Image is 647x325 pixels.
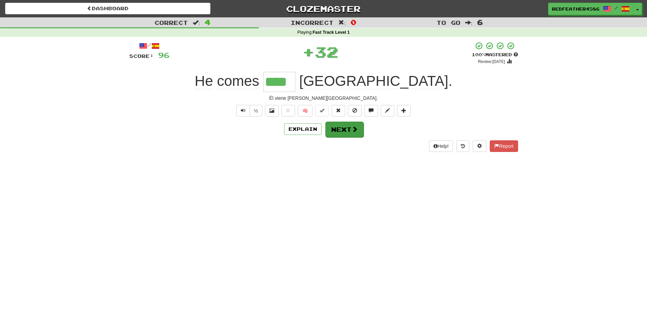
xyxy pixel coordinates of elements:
button: Discuss sentence (alt+u) [364,105,378,117]
span: Correct [155,19,188,26]
span: 0 [351,18,356,26]
span: [GEOGRAPHIC_DATA] [299,73,448,89]
span: To go [437,19,460,26]
span: RedFeather4586 [552,6,600,12]
span: / [615,5,618,10]
button: Explain [284,123,322,135]
button: Favorite sentence (alt+f) [281,105,295,117]
span: Score: [129,53,154,59]
button: 🧠 [298,105,312,117]
span: 96 [158,51,170,59]
a: RedFeather4586 / [548,3,633,15]
span: : [465,20,473,26]
div: Text-to-speech controls [235,105,263,117]
span: 32 [314,43,338,60]
button: Reset to 0% Mastered (alt+r) [332,105,345,117]
button: Next [325,122,364,137]
button: Play sentence audio (ctl+space) [236,105,250,117]
span: comes [217,73,259,89]
button: Round history (alt+y) [456,140,469,152]
div: Mastered [472,52,518,58]
span: Incorrect [291,19,334,26]
span: . [295,73,453,89]
a: Dashboard [5,3,210,14]
span: 4 [205,18,210,26]
button: Add to collection (alt+a) [397,105,411,117]
span: 6 [477,18,483,26]
strong: Fast Track Level 1 [313,30,350,35]
span: + [303,42,314,62]
span: : [193,20,200,26]
small: Review: [DATE] [478,59,505,64]
button: Set this sentence to 100% Mastered (alt+m) [315,105,329,117]
div: Él viene [PERSON_NAME][GEOGRAPHIC_DATA]. [129,95,518,102]
button: Report [490,140,518,152]
div: / [129,42,170,50]
button: Edit sentence (alt+d) [381,105,394,117]
span: : [338,20,346,26]
button: Ignore sentence (alt+i) [348,105,362,117]
button: Help! [429,140,453,152]
span: 100 % [472,52,485,57]
a: Clozemaster [221,3,426,15]
button: Show image (alt+x) [265,105,279,117]
button: ½ [250,105,263,117]
span: He [195,73,213,89]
